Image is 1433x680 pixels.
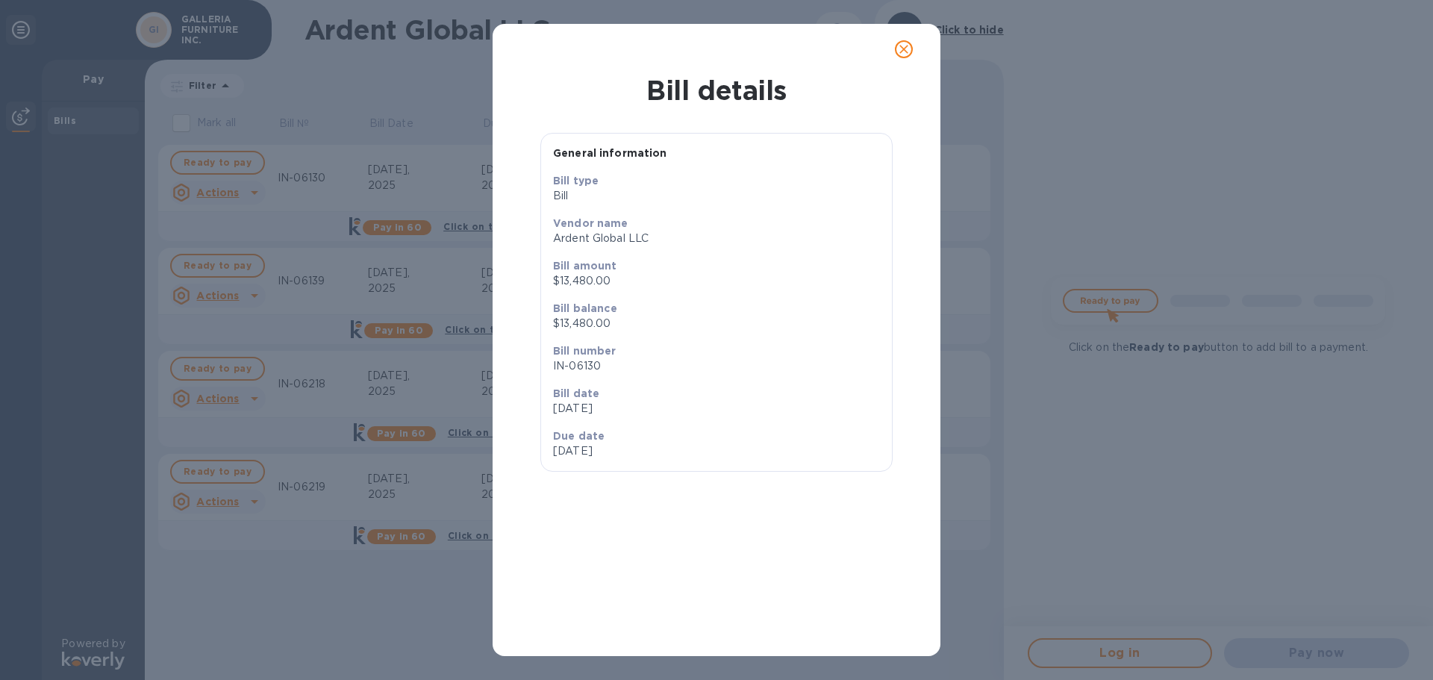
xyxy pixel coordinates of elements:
[553,430,605,442] b: Due date
[553,188,880,204] p: Bill
[553,217,628,229] b: Vendor name
[886,31,922,67] button: close
[553,358,880,374] p: IN-06130
[553,345,616,357] b: Bill number
[553,387,599,399] b: Bill date
[553,260,617,272] b: Bill amount
[553,302,617,314] b: Bill balance
[505,75,928,106] h1: Bill details
[553,175,599,187] b: Bill type
[553,231,880,246] p: Ardent Global LLC
[553,443,711,459] p: [DATE]
[553,316,880,331] p: $13,480.00
[553,147,667,159] b: General information
[553,401,880,417] p: [DATE]
[553,273,880,289] p: $13,480.00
